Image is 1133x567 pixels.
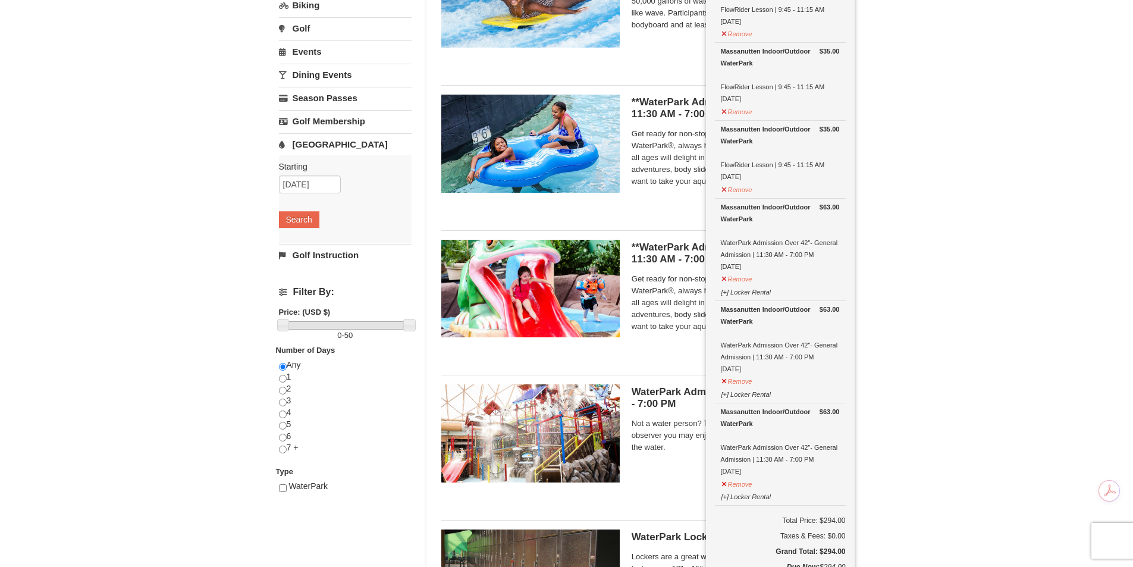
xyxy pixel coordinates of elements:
[721,123,840,183] div: FlowRider Lesson | 9:45 - 11:15 AM [DATE]
[288,481,328,491] span: WaterPark
[441,240,620,337] img: 6619917-732-e1c471e4.jpg
[337,331,341,340] span: 0
[279,211,319,228] button: Search
[441,384,620,482] img: 6619917-1522-bd7b88d9.jpg
[279,64,412,86] a: Dining Events
[632,273,840,333] span: Get ready for non-stop thrills at the Massanutten WaterPark®, always heated to 84° Fahrenheit. Ch...
[279,133,412,155] a: [GEOGRAPHIC_DATA]
[721,270,753,285] button: Remove
[721,25,753,40] button: Remove
[632,386,840,410] h5: WaterPark Admission- Observer | 11:30 AM - 7:00 PM
[632,96,840,120] h5: **WaterPark Admission - Over 42” Tall | 11:30 AM - 7:00 PM
[721,488,771,503] button: [+] Locker Rental
[279,40,412,62] a: Events
[721,45,840,69] div: Massanutten Indoor/Outdoor WaterPark
[721,123,840,147] div: Massanutten Indoor/Outdoor WaterPark
[721,406,840,430] div: Massanutten Indoor/Outdoor WaterPark
[715,530,846,542] div: Taxes & Fees: $0.00
[721,283,771,298] button: [+] Locker Rental
[820,406,840,418] strong: $63.00
[279,87,412,109] a: Season Passes
[632,418,840,453] span: Not a water person? Then this ticket is just for you. As an observer you may enjoy the WaterPark ...
[721,406,840,477] div: WaterPark Admission Over 42"- General Admission | 11:30 AM - 7:00 PM [DATE]
[721,372,753,387] button: Remove
[820,45,840,57] strong: $35.00
[721,303,840,327] div: Massanutten Indoor/Outdoor WaterPark
[632,128,840,187] span: Get ready for non-stop thrills at the Massanutten WaterPark®, always heated to 84° Fahrenheit. Ch...
[820,123,840,135] strong: $35.00
[721,303,840,375] div: WaterPark Admission Over 42"- General Admission | 11:30 AM - 7:00 PM [DATE]
[632,242,840,265] h5: **WaterPark Admission - Under 42” Tall | 11:30 AM - 7:00 PM
[820,303,840,315] strong: $63.00
[820,201,840,213] strong: $63.00
[721,475,753,490] button: Remove
[721,201,840,272] div: WaterPark Admission Over 42"- General Admission | 11:30 AM - 7:00 PM [DATE]
[276,346,335,355] strong: Number of Days
[715,515,846,527] h6: Total Price: $294.00
[279,287,412,297] h4: Filter By:
[279,308,331,317] strong: Price: (USD $)
[279,161,403,173] label: Starting
[441,95,620,192] img: 6619917-720-80b70c28.jpg
[721,103,753,118] button: Remove
[632,531,840,543] h5: WaterPark Locker Rental
[279,330,412,342] label: -
[279,110,412,132] a: Golf Membership
[279,17,412,39] a: Golf
[721,386,771,400] button: [+] Locker Rental
[721,45,840,105] div: FlowRider Lesson | 9:45 - 11:15 AM [DATE]
[276,467,293,476] strong: Type
[279,359,412,466] div: Any 1 2 3 4 5 6 7 +
[715,546,846,557] h5: Grand Total: $294.00
[721,201,840,225] div: Massanutten Indoor/Outdoor WaterPark
[279,244,412,266] a: Golf Instruction
[721,181,753,196] button: Remove
[344,331,353,340] span: 50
